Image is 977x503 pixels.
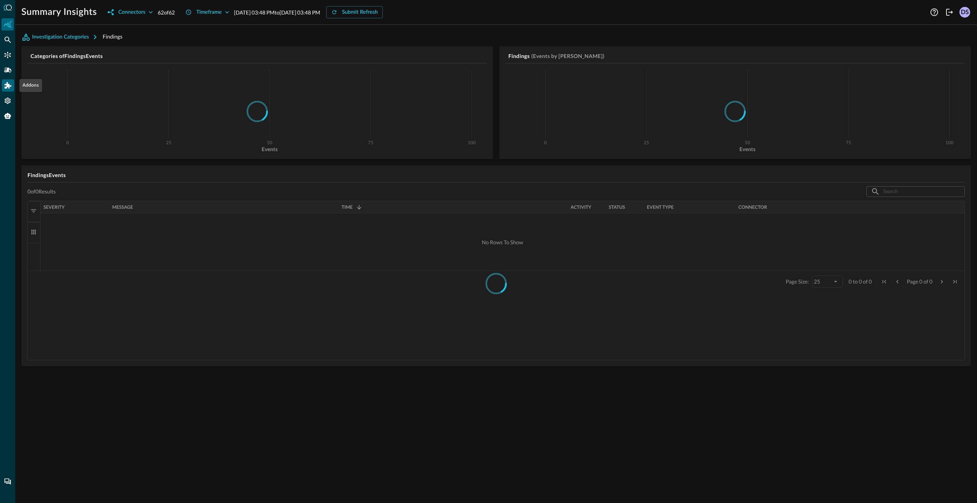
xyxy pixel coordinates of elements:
[103,6,158,18] button: Connectors
[21,31,103,43] button: Investigation Categories
[326,6,383,18] button: Submit Refresh
[2,34,14,46] div: Federated Search
[27,171,965,179] h5: Findings Events
[883,184,947,198] input: Search
[196,8,222,17] div: Timeframe
[2,49,14,61] div: Connectors
[2,18,14,31] div: Summary Insights
[943,6,956,18] button: Logout
[31,52,487,60] h5: Categories of Findings Events
[2,110,14,122] div: Query Agent
[27,188,56,195] p: 0 of 0 Results
[928,6,940,18] button: Help
[2,95,14,107] div: Settings
[508,52,530,60] h5: Findings
[2,476,14,488] div: Chat
[2,79,14,92] div: Addons
[118,8,145,17] div: Connectors
[234,8,320,16] p: [DATE] 03:48 PM to [DATE] 03:48 PM
[531,52,605,60] h5: (Events by [PERSON_NAME])
[342,8,378,17] div: Submit Refresh
[2,64,14,76] div: Pipelines
[103,33,123,40] span: Findings
[19,79,42,92] div: Addons
[158,8,175,16] p: 62 of 62
[959,7,970,18] div: DS
[21,6,97,18] h1: Summary Insights
[181,6,234,18] button: Timeframe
